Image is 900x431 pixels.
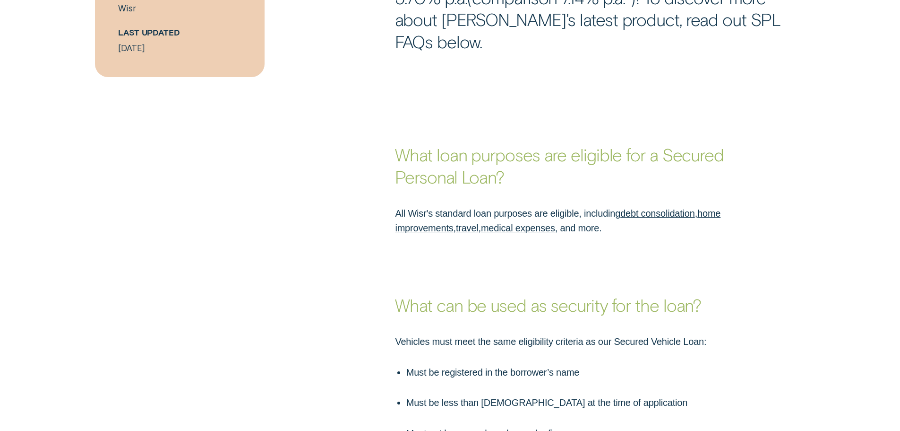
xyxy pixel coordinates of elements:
[406,365,746,380] p: Must be registered in the borrower’s name
[395,144,724,187] strong: What loan purposes are eligible for a Secured Personal Loan?
[406,396,746,410] p: Must be less than [DEMOGRAPHIC_DATA] at the time of application
[118,27,240,38] h5: Last Updated
[395,294,701,315] strong: What can be used as security for the loan?
[395,334,745,349] p: Vehicles must meet the same eligibility criteria as our Secured Vehicle Loan:
[481,223,555,233] a: medical expenses
[395,206,745,236] p: All Wisr's standard loan purposes are eligible, including , , , , and more.
[456,223,479,233] a: travel
[118,3,136,13] a: Wisr
[118,43,240,53] p: [DATE]
[620,208,695,219] a: debt consolidation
